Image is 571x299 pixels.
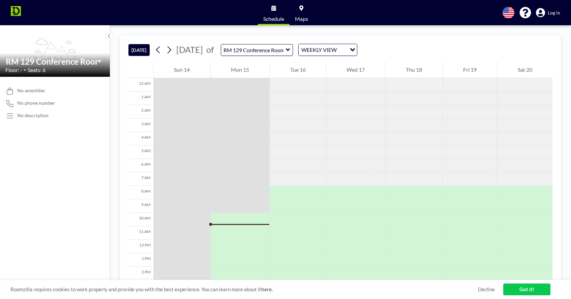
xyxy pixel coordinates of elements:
[497,61,552,78] div: Sat 20
[128,78,153,92] div: 12 AM
[386,61,443,78] div: Thu 18
[128,159,153,172] div: 6 AM
[154,61,210,78] div: Sun 14
[17,88,45,94] span: No amenities
[128,119,153,132] div: 3 AM
[326,61,385,78] div: Wed 17
[128,213,153,226] div: 10 AM
[128,186,153,199] div: 8 AM
[128,172,153,186] div: 7 AM
[128,199,153,213] div: 9 AM
[443,61,497,78] div: Fri 19
[339,45,346,54] input: Search for option
[17,100,55,106] span: No phone number
[503,284,550,295] a: Got it!
[128,145,153,159] div: 5 AM
[28,67,46,73] span: Seats: 6
[10,286,478,293] span: Roomzilla requires cookies to work properly and provide you with the best experience. You can lea...
[11,6,21,20] img: organization-logo
[295,16,308,22] span: Maps
[24,68,26,72] span: •
[478,286,495,293] a: Decline
[261,286,273,292] a: here.
[128,132,153,145] div: 4 AM
[548,10,560,16] span: Log in
[128,105,153,119] div: 2 AM
[300,45,338,54] span: WEEKLY VIEW
[299,44,357,56] div: Search for option
[128,92,153,105] div: 1 AM
[176,44,203,55] span: [DATE]
[270,61,326,78] div: Tue 16
[206,44,214,55] span: of
[5,67,22,73] span: Floor: -
[128,267,153,280] div: 2 PM
[211,61,270,78] div: Mon 15
[221,44,286,56] input: RM 129 Conference Room
[263,16,284,22] span: Schedule
[128,253,153,267] div: 1 PM
[17,112,49,119] div: No description
[536,8,560,18] a: Log in
[128,240,153,253] div: 12 PM
[128,44,150,56] button: [DATE]
[6,57,97,66] input: RM 129 Conference Room
[128,226,153,240] div: 11 AM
